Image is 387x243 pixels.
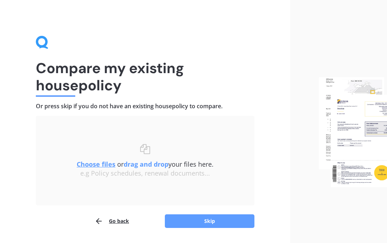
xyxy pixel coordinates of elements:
div: e.g Policy schedules, renewal documents... [50,170,240,177]
img: files.webp [319,77,387,187]
h4: Or press skip if you do not have an existing house policy to compare. [36,103,254,110]
span: or your files here. [77,160,214,168]
button: Go back [95,214,129,228]
b: drag and drop [124,160,168,168]
h1: Compare my existing house policy [36,59,254,94]
button: Skip [165,214,254,228]
u: Choose files [77,160,115,168]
